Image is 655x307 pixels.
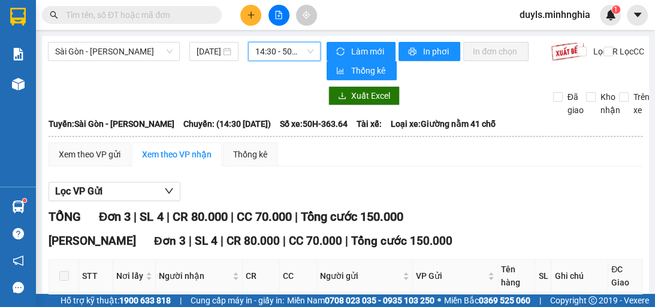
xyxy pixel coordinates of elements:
span: ⚪️ [437,298,441,303]
span: Người gửi [320,269,400,282]
span: plus [247,11,255,19]
span: message [13,282,24,293]
button: caret-down [627,5,648,26]
th: SL [535,260,551,293]
th: CR [243,260,280,293]
button: Lọc VP Gửi [49,182,180,201]
button: bar-chartThống kê [327,61,397,80]
span: | [283,234,286,248]
button: In đơn chọn [463,42,529,61]
span: Miền Nam [287,294,434,307]
input: 13/09/2025 [197,45,221,58]
span: Xuất Excel [351,89,390,102]
span: | [134,209,137,224]
span: Tổng cước 150.000 [300,209,403,224]
span: Người nhận [159,269,230,282]
span: duyls.minhnghia [510,7,600,22]
span: | [230,209,233,224]
span: | [166,209,169,224]
span: | [539,294,541,307]
span: Đơn 3 [99,209,131,224]
span: VP Gửi [416,269,485,282]
span: Tài xế: [357,117,382,130]
span: Sài Gòn - Phan Rí [55,42,173,60]
span: Số xe: 50H-363.64 [280,117,348,130]
img: solution-icon [12,48,25,60]
span: Kho nhận [596,90,625,117]
img: warehouse-icon [12,78,25,90]
img: 9k= [551,42,585,61]
strong: 1900 633 818 [119,296,171,305]
sup: 1 [612,5,620,14]
span: TỔNG [49,209,81,224]
th: Tên hàng [498,260,535,293]
span: copyright [588,296,597,305]
span: Nơi lấy [116,269,143,282]
th: ĐC Giao [608,260,642,293]
span: Chuyến: (14:30 [DATE]) [183,117,271,130]
th: Ghi chú [551,260,608,293]
th: CC [280,260,317,293]
span: Đã giao [563,90,588,117]
span: CR 80.000 [227,234,280,248]
span: caret-down [632,10,643,20]
span: 14:30 - 50H-363.64 [255,42,313,60]
th: STT [79,260,113,293]
div: Xem theo VP nhận [142,148,212,161]
span: printer [408,47,418,57]
input: Tìm tên, số ĐT hoặc mã đơn [66,8,207,22]
button: syncLàm mới [327,42,396,61]
sup: 1 [23,199,26,202]
span: Đơn 3 [154,234,186,248]
span: file-add [274,11,283,19]
span: 1 [614,5,618,14]
span: question-circle [13,228,24,239]
strong: 0708 023 035 - 0935 103 250 [325,296,434,305]
button: printerIn phơi [399,42,460,61]
img: logo-vxr [10,8,26,26]
span: Loại xe: Giường nằm 41 chỗ [391,117,496,130]
span: SL 4 [195,234,218,248]
span: bar-chart [336,66,346,76]
span: Hỗ trợ kỹ thuật: [61,294,171,307]
span: Thống kê [351,64,387,77]
strong: 0369 525 060 [479,296,530,305]
span: Tổng cước 150.000 [351,234,452,248]
span: Miền Bắc [444,294,530,307]
span: Cung cấp máy in - giấy in: [191,294,284,307]
span: [PERSON_NAME] [49,234,136,248]
span: In phơi [423,45,451,58]
span: CC 70.000 [236,209,291,224]
span: Làm mới [351,45,386,58]
button: aim [296,5,317,26]
span: Lọc CR [588,45,620,58]
span: sync [336,47,346,57]
span: CC 70.000 [289,234,342,248]
div: Thống kê [233,148,267,161]
span: Lọc VP Gửi [55,184,102,199]
span: search [50,11,58,19]
span: Lọc CC [615,45,646,58]
span: | [294,209,297,224]
span: | [221,234,224,248]
span: download [338,92,346,101]
span: down [164,186,174,196]
b: Tuyến: Sài Gòn - [PERSON_NAME] [49,119,174,129]
span: aim [302,11,310,19]
button: file-add [268,5,289,26]
img: icon-new-feature [605,10,616,20]
span: notification [13,255,24,266]
span: CR 80.000 [172,209,227,224]
button: plus [240,5,261,26]
span: | [345,234,348,248]
span: | [189,234,192,248]
span: SL 4 [140,209,163,224]
button: downloadXuất Excel [328,86,400,105]
img: warehouse-icon [12,200,25,213]
div: Xem theo VP gửi [59,148,120,161]
span: Trên xe [629,90,654,117]
span: | [180,294,182,307]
